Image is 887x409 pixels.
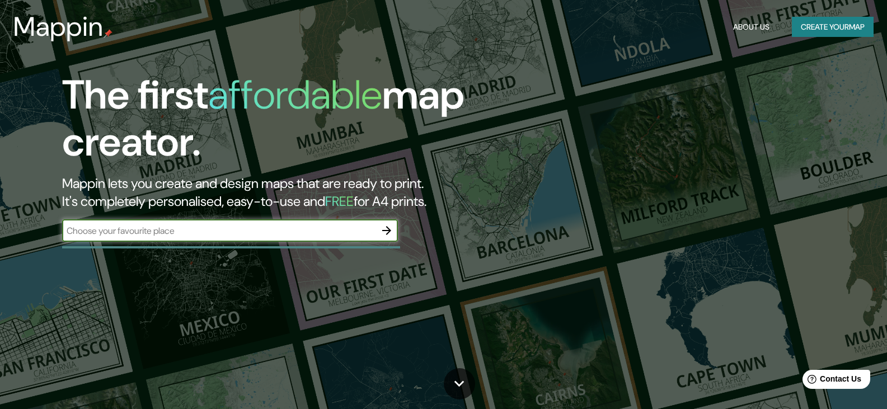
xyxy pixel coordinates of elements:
[62,72,506,175] h1: The first map creator.
[729,17,774,37] button: About Us
[325,192,354,210] h5: FREE
[792,17,874,37] button: Create yourmap
[104,29,112,38] img: mappin-pin
[787,365,875,397] iframe: Help widget launcher
[62,175,506,210] h2: Mappin lets you create and design maps that are ready to print. It's completely personalised, eas...
[62,224,376,237] input: Choose your favourite place
[208,69,382,121] h1: affordable
[13,11,104,43] h3: Mappin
